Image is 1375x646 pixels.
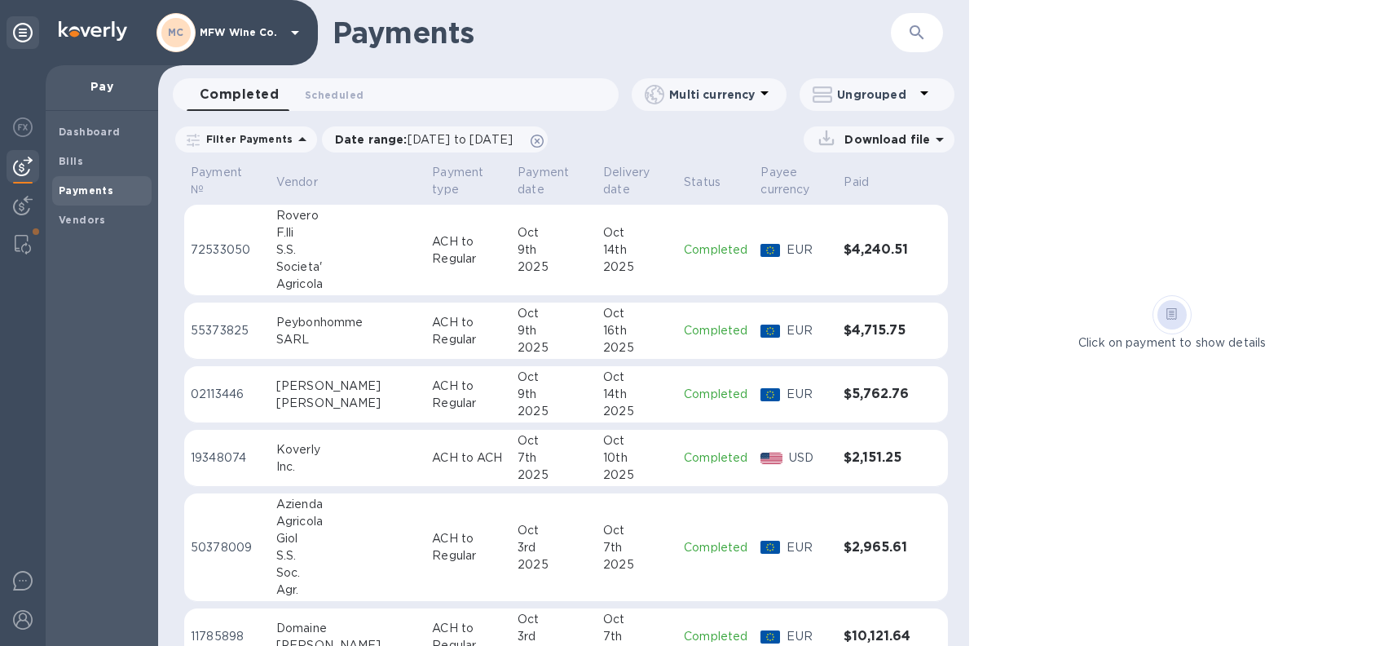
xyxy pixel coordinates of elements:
p: Completed [684,449,747,467]
div: Oct [518,611,590,628]
div: Peybonhomme [276,314,419,331]
p: EUR [787,241,831,259]
div: Date range:[DATE] to [DATE] [322,126,548,153]
div: 2025 [518,403,590,420]
div: 2025 [518,259,590,276]
div: 9th [518,386,590,403]
span: Payment date [518,164,590,198]
div: Agricola [276,513,419,530]
div: 10th [603,449,671,467]
p: EUR [787,386,831,403]
span: Payee currency [760,164,831,198]
div: Oct [518,432,590,449]
div: 2025 [603,339,671,356]
p: Completed [684,386,747,403]
div: Oct [603,305,671,322]
p: 19348074 [191,449,263,467]
div: Azienda [276,496,419,513]
span: Vendor [276,174,339,191]
div: 2025 [518,339,590,356]
div: F.lli [276,224,419,241]
span: Scheduled [305,86,364,104]
p: Completed [684,241,747,259]
p: Payee currency [760,164,809,198]
p: Payment date [518,164,569,198]
p: 02113446 [191,386,263,403]
p: Date range : [335,131,521,148]
div: Oct [603,432,671,449]
div: Oct [518,224,590,241]
div: Inc. [276,458,419,476]
p: Payment type [432,164,483,198]
h3: $4,240.51 [844,242,915,258]
b: Bills [59,155,83,167]
b: Vendors [59,214,106,226]
span: Payment type [432,164,505,198]
p: Completed [684,628,747,645]
div: Koverly [276,441,419,458]
div: [PERSON_NAME] [276,395,419,412]
h3: $2,965.61 [844,540,915,555]
div: Domaine [276,620,419,637]
p: ACH to Regular [432,530,505,564]
div: [PERSON_NAME] [276,378,419,395]
h3: $4,715.75 [844,323,915,338]
p: Delivery date [603,164,650,198]
div: Oct [603,522,671,539]
p: EUR [787,322,831,339]
img: USD [760,453,782,464]
div: Agricola [276,276,419,293]
p: 55373825 [191,322,263,339]
div: 9th [518,241,590,259]
div: Giol [276,530,419,547]
p: ACH to Regular [432,378,505,412]
span: Paid [844,174,890,191]
div: 2025 [603,259,671,276]
b: Dashboard [59,126,121,138]
div: Unpin categories [7,16,39,49]
div: 9th [518,322,590,339]
b: Payments [59,184,113,197]
p: Paid [844,174,869,191]
div: Agr. [276,582,419,599]
p: Pay [59,78,145,95]
div: Oct [603,224,671,241]
p: Payment № [191,164,242,198]
div: Rovero [276,207,419,224]
div: 2025 [518,556,590,573]
div: 3rd [518,628,590,645]
div: Oct [518,369,590,386]
div: SARL [276,331,419,348]
p: 50378009 [191,539,263,556]
p: ACH to ACH [432,449,505,467]
img: Foreign exchange [13,117,33,137]
p: 72533050 [191,241,263,259]
div: 16th [603,322,671,339]
p: ACH to Regular [432,314,505,348]
p: 11785898 [191,628,263,645]
div: 2025 [603,556,671,573]
p: Completed [684,322,747,339]
div: Societa' [276,259,419,276]
div: 7th [603,628,671,645]
p: Multi currency [669,86,755,103]
div: Oct [518,522,590,539]
div: 3rd [518,539,590,556]
img: Logo [59,21,127,41]
div: 14th [603,241,671,259]
div: S.S. [276,241,419,259]
p: USD [789,449,831,467]
h1: Payments [333,15,891,50]
p: Filter Payments [200,132,293,146]
p: Completed [684,539,747,556]
div: 2025 [603,403,671,420]
div: 2025 [518,467,590,484]
p: MFW Wine Co. [200,27,281,38]
div: Oct [518,305,590,322]
h3: $5,762.76 [844,387,915,402]
div: Soc. [276,564,419,582]
span: Delivery date [603,164,671,198]
div: 14th [603,386,671,403]
span: Status [684,174,742,191]
p: Download file [838,131,930,148]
